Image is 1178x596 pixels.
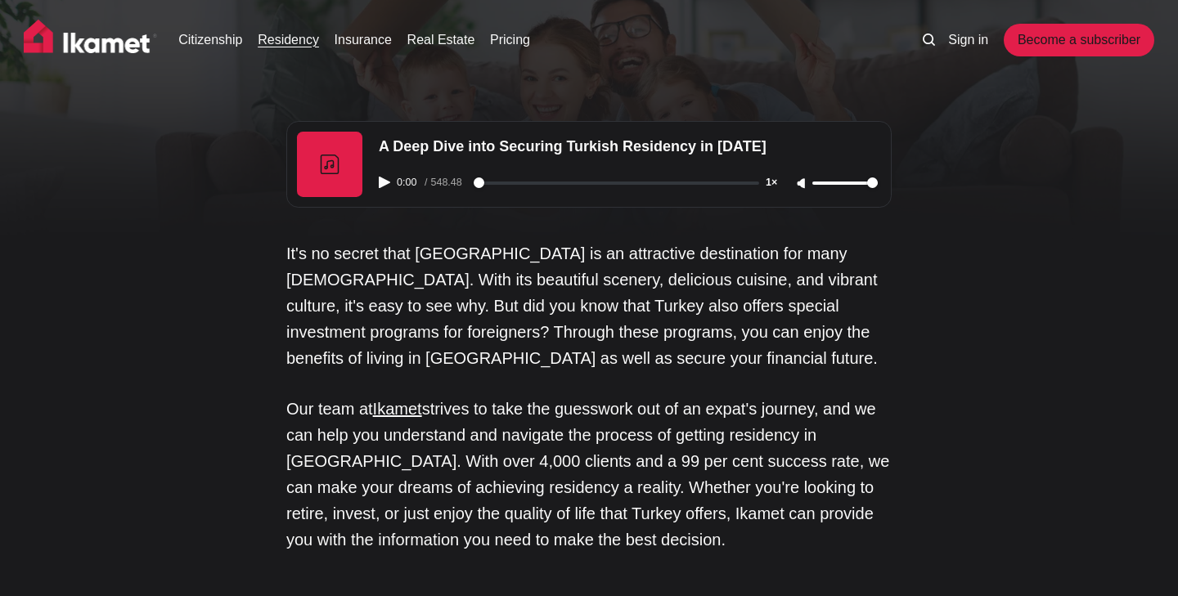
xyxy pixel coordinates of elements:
button: Adjust playback speed [762,177,793,188]
a: Insurance [335,30,392,50]
p: Our team at strives to take the guesswork out of an expat's journey, and we can help you understa... [286,396,892,553]
a: Residency [258,30,319,50]
a: Citizenship [178,30,242,50]
a: Pricing [490,30,530,50]
p: It's no secret that [GEOGRAPHIC_DATA] is an attractive destination for many [DEMOGRAPHIC_DATA]. W... [286,240,892,371]
img: Ikamet home [24,20,158,60]
button: Unmute [793,177,812,190]
div: / [425,177,470,188]
a: Ikamet [373,400,422,418]
span: 0:00 [393,177,425,188]
a: Real Estate [407,30,475,50]
div: A Deep Dive into Securing Turkish Residency in [DATE] [369,132,888,162]
a: Become a subscriber [1004,24,1154,56]
a: Sign in [948,30,988,50]
button: Play audio [379,177,393,188]
span: 548.48 [427,177,465,188]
